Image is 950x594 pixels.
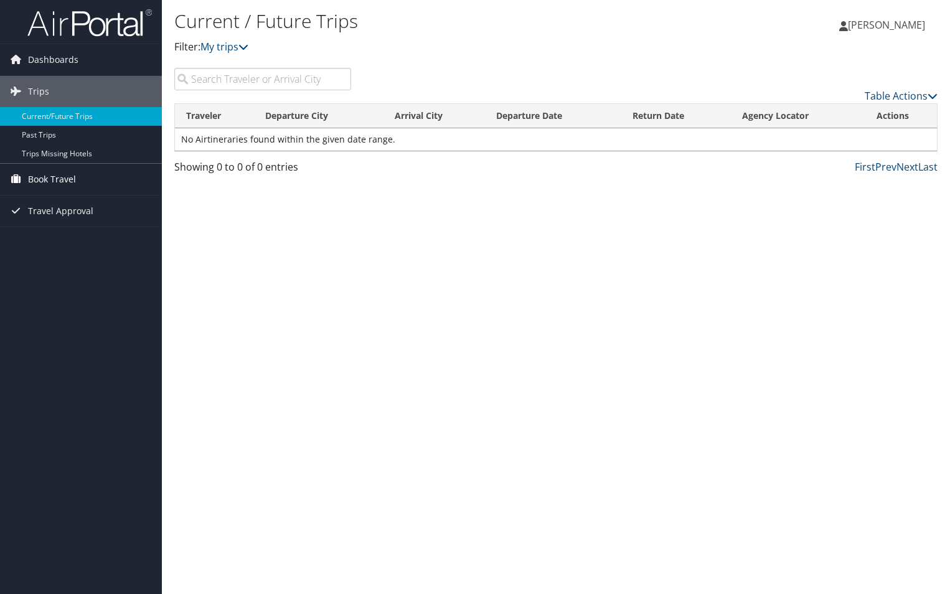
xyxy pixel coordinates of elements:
[855,160,875,174] a: First
[174,159,351,181] div: Showing 0 to 0 of 0 entries
[28,164,76,195] span: Book Travel
[918,160,938,174] a: Last
[254,104,383,128] th: Departure City: activate to sort column ascending
[200,40,248,54] a: My trips
[865,89,938,103] a: Table Actions
[485,104,621,128] th: Departure Date: activate to sort column descending
[28,196,93,227] span: Travel Approval
[731,104,865,128] th: Agency Locator: activate to sort column ascending
[174,8,683,34] h1: Current / Future Trips
[865,104,937,128] th: Actions
[383,104,485,128] th: Arrival City: activate to sort column ascending
[175,128,937,151] td: No Airtineraries found within the given date range.
[848,18,925,32] span: [PERSON_NAME]
[175,104,254,128] th: Traveler: activate to sort column ascending
[875,160,896,174] a: Prev
[896,160,918,174] a: Next
[28,44,78,75] span: Dashboards
[174,39,683,55] p: Filter:
[839,6,938,44] a: [PERSON_NAME]
[27,8,152,37] img: airportal-logo.png
[28,76,49,107] span: Trips
[621,104,731,128] th: Return Date: activate to sort column ascending
[174,68,351,90] input: Search Traveler or Arrival City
